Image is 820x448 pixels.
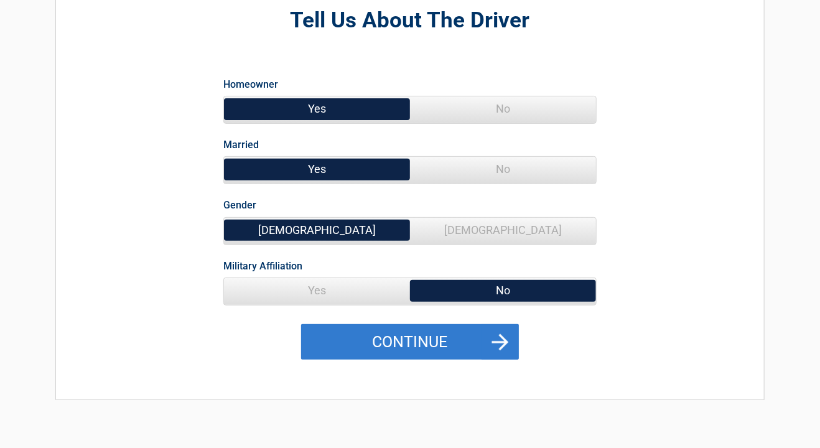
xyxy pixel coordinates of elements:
label: Military Affiliation [223,258,302,274]
span: Yes [224,278,410,303]
span: [DEMOGRAPHIC_DATA] [224,218,410,243]
label: Gender [223,197,256,213]
span: No [410,96,596,121]
span: No [410,157,596,182]
span: [DEMOGRAPHIC_DATA] [410,218,596,243]
span: Yes [224,96,410,121]
label: Married [223,136,259,153]
button: Continue [301,324,519,360]
span: No [410,278,596,303]
h2: Tell Us About The Driver [124,6,696,35]
label: Homeowner [223,76,278,93]
span: Yes [224,157,410,182]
